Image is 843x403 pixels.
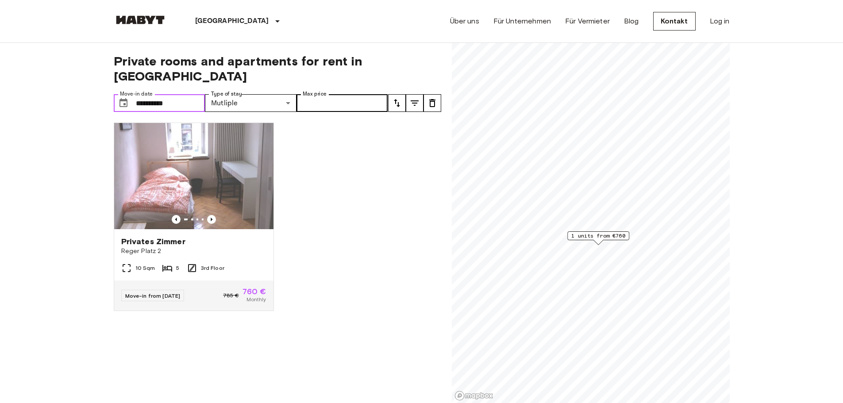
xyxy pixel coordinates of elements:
span: Reger Platz 2 [121,247,266,256]
span: 10 Sqm [135,264,155,272]
button: tune [406,94,423,112]
label: Max price [303,90,327,98]
button: Choose date, selected date is 1 Feb 2026 [115,94,132,112]
button: tune [388,94,406,112]
span: 760 € [243,288,266,296]
span: Move-in from [DATE] [125,292,181,299]
span: Privates Zimmer [121,236,185,247]
a: Kontakt [653,12,696,31]
button: Previous image [172,215,181,224]
label: Type of stay [211,90,242,98]
span: 1 units from €760 [571,232,625,240]
a: Blog [624,16,639,27]
a: Für Unternehmen [493,16,551,27]
p: [GEOGRAPHIC_DATA] [195,16,269,27]
img: Marketing picture of unit DE-02-011-05M [114,123,273,229]
span: 3rd Floor [201,264,224,272]
a: Log in [710,16,730,27]
span: 785 € [223,292,239,299]
a: Für Vermieter [565,16,610,27]
span: 5 [176,264,179,272]
label: Move-in date [120,90,153,98]
img: Habyt [114,15,167,24]
div: Mutliple [205,94,296,112]
span: Private rooms and apartments for rent in [GEOGRAPHIC_DATA] [114,54,441,84]
button: tune [423,94,441,112]
a: Mapbox logo [454,391,493,401]
a: Marketing picture of unit DE-02-011-05MPrevious imagePrevious imagePrivates ZimmerReger Platz 210... [114,123,274,311]
a: Über uns [450,16,479,27]
span: Monthly [246,296,266,303]
button: Previous image [207,215,216,224]
div: Map marker [567,231,629,245]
